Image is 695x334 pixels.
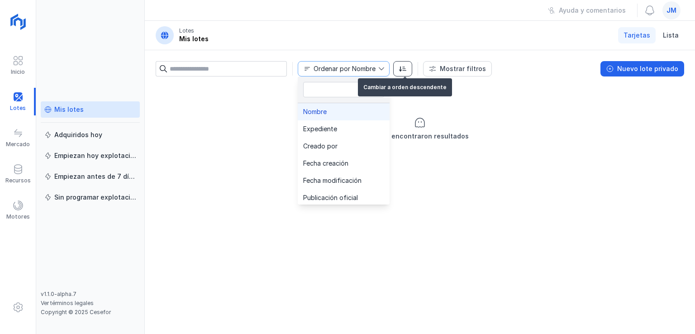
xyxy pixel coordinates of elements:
[624,31,650,40] span: Tarjetas
[7,10,29,33] img: logoRight.svg
[41,189,140,205] a: Sin programar explotación
[657,27,684,43] a: Lista
[663,31,679,40] span: Lista
[371,132,469,141] div: No se encontraron resultados
[298,189,390,206] li: Publicación oficial
[298,172,390,189] li: Fecha modificación
[41,309,140,316] div: Copyright © 2025 Cesefor
[5,177,31,184] div: Recursos
[6,141,30,148] div: Mercado
[559,6,626,15] div: Ayuda y comentarios
[314,66,376,72] div: Ordenar por Nombre
[54,151,136,160] div: Empiezan hoy explotación
[423,61,492,76] button: Mostrar filtros
[440,64,486,73] div: Mostrar filtros
[11,68,25,76] div: Inicio
[298,120,390,138] li: Expediente
[41,168,140,185] a: Empiezan antes de 7 días
[41,148,140,164] a: Empiezan hoy explotación
[303,109,327,115] span: Nombre
[600,61,684,76] button: Nuevo lote privado
[358,78,452,96] div: Cambiar a orden descendente
[303,126,337,132] span: Expediente
[298,138,390,155] li: Creado por
[179,34,209,43] div: Mis lotes
[542,3,632,18] button: Ayuda y comentarios
[303,143,338,149] span: Creado por
[54,193,136,202] div: Sin programar explotación
[618,27,656,43] a: Tarjetas
[6,213,30,220] div: Motores
[303,177,362,184] span: Fecha modificación
[303,195,358,201] span: Publicación oficial
[298,62,378,76] span: Nombre
[41,101,140,118] a: Mis lotes
[54,172,136,181] div: Empiezan antes de 7 días
[54,105,84,114] div: Mis lotes
[298,155,390,172] li: Fecha creación
[666,6,676,15] span: jm
[179,27,194,34] div: Lotes
[41,291,140,298] div: v1.1.0-alpha.7
[298,103,390,120] li: Nombre
[617,64,678,73] div: Nuevo lote privado
[303,160,348,167] span: Fecha creación
[41,127,140,143] a: Adquiridos hoy
[41,300,94,306] a: Ver términos legales
[54,130,102,139] div: Adquiridos hoy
